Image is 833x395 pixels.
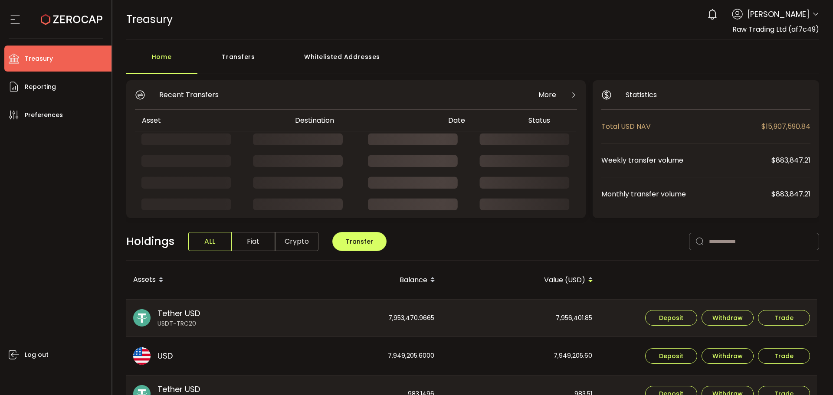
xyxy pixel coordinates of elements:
[659,353,683,359] span: Deposit
[601,155,771,166] span: Weekly transfer volume
[126,12,173,27] span: Treasury
[133,347,151,365] img: usd_portfolio.svg
[626,89,657,100] span: Statistics
[601,121,761,132] span: Total USD NAV
[157,350,173,362] span: USD
[232,232,275,251] span: Fiat
[442,337,599,375] div: 7,949,205.60
[157,307,200,319] span: Tether USD
[25,81,56,93] span: Reporting
[135,115,288,125] div: Asset
[284,337,441,375] div: 7,949,205.6000
[538,89,556,100] span: More
[157,319,200,328] span: USDT-TRC20
[747,8,810,20] span: [PERSON_NAME]
[288,115,441,125] div: Destination
[702,348,754,364] button: Withdraw
[732,301,833,395] iframe: Chat Widget
[157,383,200,395] span: Tether USD
[761,121,810,132] span: $15,907,590.84
[732,24,819,34] span: Raw Trading Ltd (af7c49)
[702,310,754,326] button: Withdraw
[645,310,697,326] button: Deposit
[25,109,63,121] span: Preferences
[332,232,387,251] button: Transfer
[712,315,743,321] span: Withdraw
[280,48,405,74] div: Whitelisted Addresses
[284,273,442,287] div: Balance
[133,309,151,326] img: usdt_portfolio.svg
[442,300,599,337] div: 7,956,401.85
[442,273,600,287] div: Value (USD)
[284,300,441,337] div: 7,953,470.9665
[771,155,810,166] span: $883,847.21
[346,237,373,246] span: Transfer
[275,232,318,251] span: Crypto
[771,189,810,199] span: $883,847.21
[25,52,53,65] span: Treasury
[712,353,743,359] span: Withdraw
[25,349,49,361] span: Log out
[126,48,197,74] div: Home
[197,48,280,74] div: Transfers
[126,273,284,287] div: Assets
[126,233,174,250] span: Holdings
[659,315,683,321] span: Deposit
[521,115,576,125] div: Status
[645,348,697,364] button: Deposit
[159,89,219,100] span: Recent Transfers
[441,115,521,125] div: Date
[188,232,232,251] span: ALL
[601,189,771,199] span: Monthly transfer volume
